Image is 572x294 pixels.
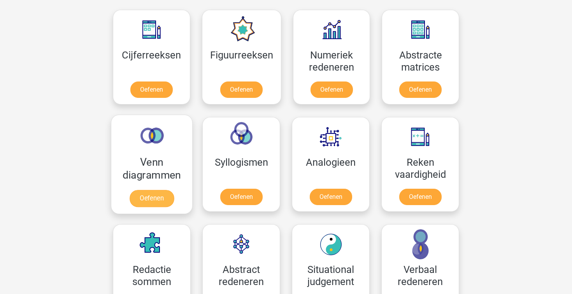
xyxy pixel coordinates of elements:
[399,189,442,205] a: Oefenen
[399,81,442,98] a: Oefenen
[311,81,353,98] a: Oefenen
[310,189,352,205] a: Oefenen
[220,81,263,98] a: Oefenen
[220,189,263,205] a: Oefenen
[130,190,174,207] a: Oefenen
[130,81,173,98] a: Oefenen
